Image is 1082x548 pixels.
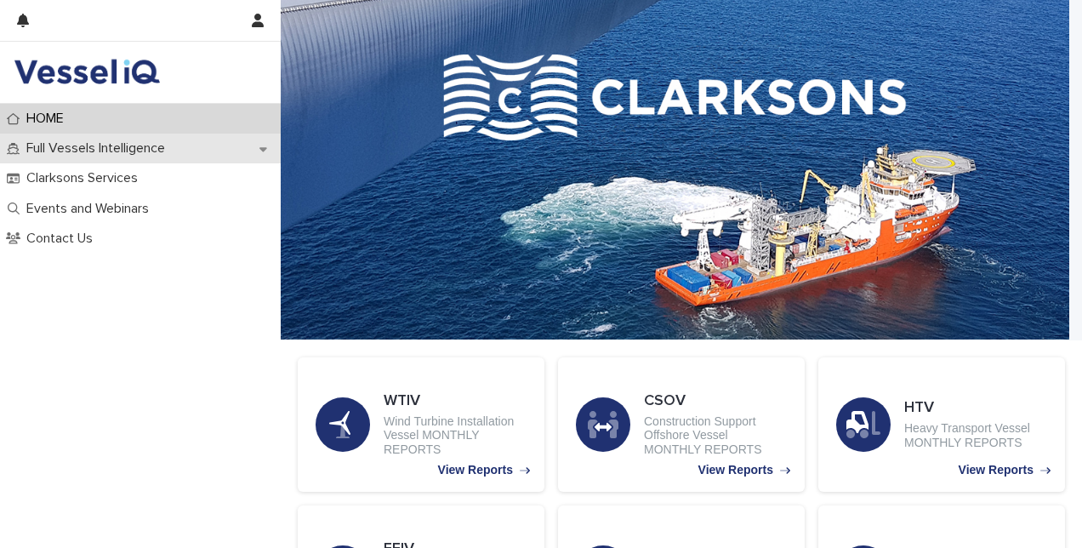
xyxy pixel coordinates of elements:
p: View Reports [698,463,773,477]
p: View Reports [959,463,1034,477]
h3: CSOV [644,392,787,411]
p: Clarksons Services [20,170,151,186]
img: DY2harLS7Ky7oFY6OHCp [14,55,160,89]
p: Wind Turbine Installation Vessel MONTHLY REPORTS [384,414,527,457]
a: View Reports [298,357,544,492]
p: Construction Support Offshore Vessel MONTHLY REPORTS [644,414,787,457]
p: HOME [20,111,77,127]
h3: HTV [904,399,1047,418]
a: View Reports [818,357,1065,492]
p: Full Vessels Intelligence [20,140,179,157]
a: View Reports [558,357,805,492]
p: Heavy Transport Vessel MONTHLY REPORTS [904,421,1047,450]
p: Contact Us [20,231,106,247]
h3: WTIV [384,392,527,411]
p: Events and Webinars [20,201,162,217]
p: View Reports [438,463,513,477]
